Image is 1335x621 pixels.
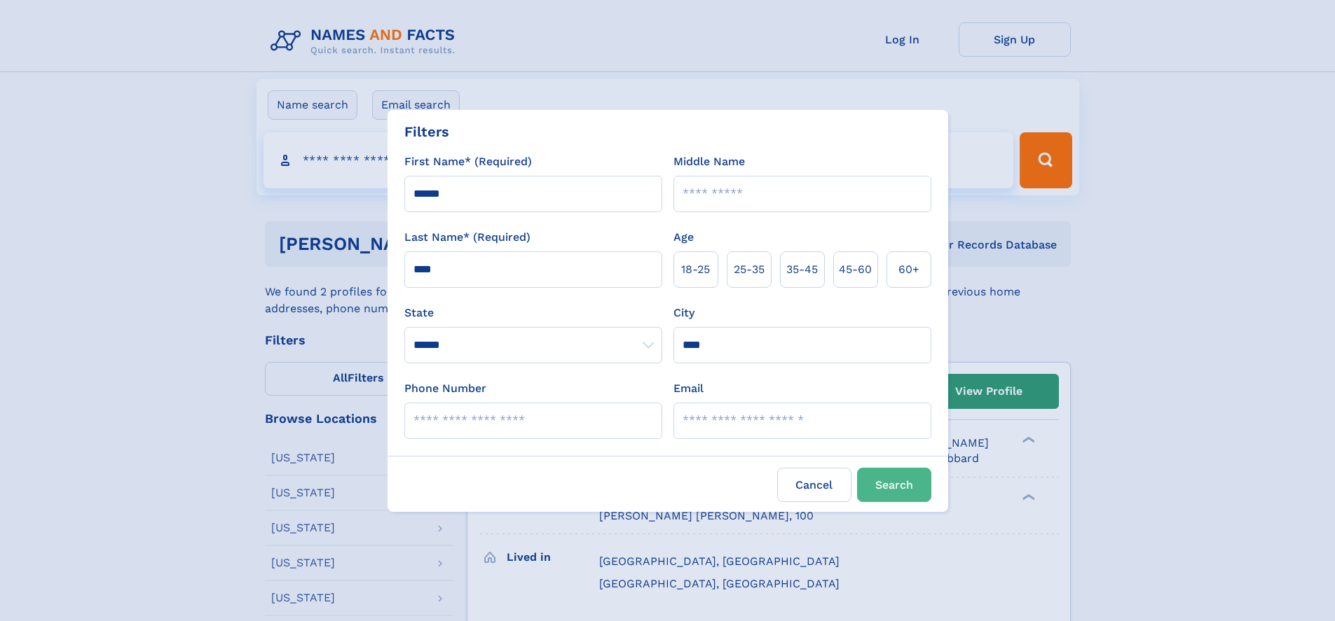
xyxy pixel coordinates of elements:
[404,121,449,142] div: Filters
[404,380,486,397] label: Phone Number
[898,261,919,278] span: 60+
[404,305,662,321] label: State
[404,229,530,246] label: Last Name* (Required)
[681,261,710,278] span: 18‑25
[673,380,704,397] label: Email
[673,229,694,246] label: Age
[734,261,765,278] span: 25‑35
[673,305,694,321] label: City
[786,261,818,278] span: 35‑45
[404,153,532,170] label: First Name* (Required)
[839,261,872,278] span: 45‑60
[777,468,851,502] label: Cancel
[673,153,745,170] label: Middle Name
[857,468,931,502] button: Search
